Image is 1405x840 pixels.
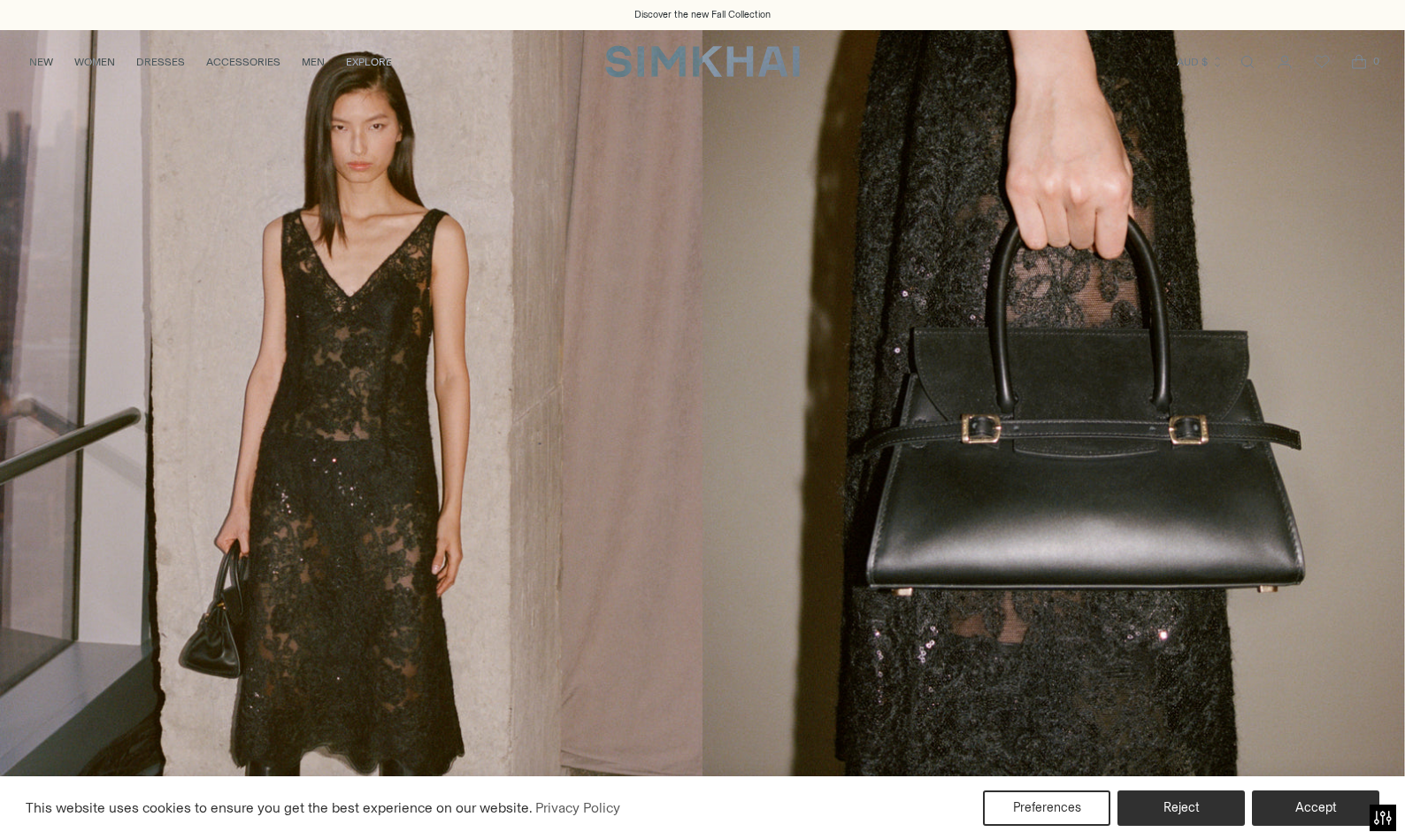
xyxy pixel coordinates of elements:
a: EXPLORE [346,42,392,81]
a: ACCESSORIES [206,42,280,81]
span: 0 [1368,53,1384,69]
a: MEN [302,42,325,81]
a: Wishlist [1304,44,1340,80]
a: WOMEN [74,42,115,81]
button: Preferences [983,790,1110,826]
button: AUD $ [1177,42,1224,81]
a: NEW [29,42,53,81]
a: Privacy Policy (opens in a new tab) [533,795,623,821]
a: SIMKHAI [605,44,800,79]
a: DRESSES [136,42,185,81]
button: Accept [1252,790,1379,826]
a: Go to the account page [1267,44,1302,80]
button: Reject [1117,790,1245,826]
a: Open cart modal [1341,44,1377,80]
span: This website uses cookies to ensure you get the best experience on our website. [26,799,533,816]
a: Discover the new Fall Collection [634,8,771,22]
a: Open search modal [1230,44,1265,80]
